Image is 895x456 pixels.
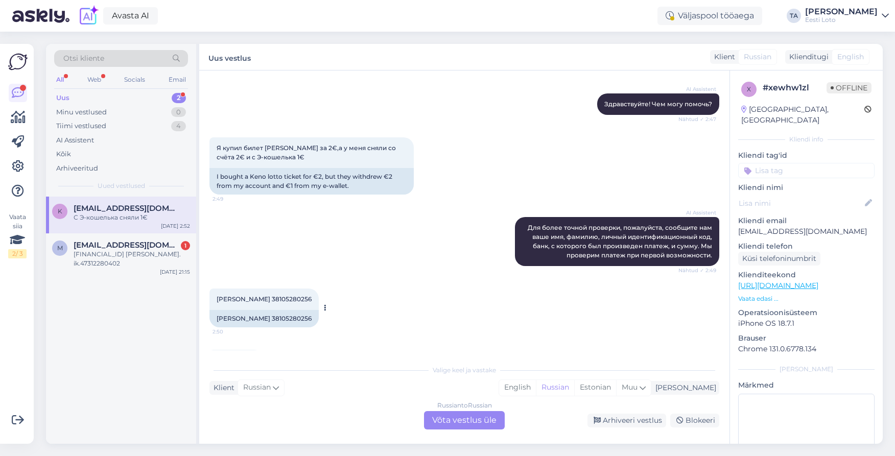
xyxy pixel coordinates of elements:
[738,380,875,391] p: Märkmed
[738,163,875,178] input: Lisa tag
[161,222,190,230] div: [DATE] 2:52
[678,115,716,123] span: Nähtud ✓ 2:47
[678,267,716,274] span: Nähtud ✓ 2:49
[805,8,878,16] div: [PERSON_NAME]
[8,212,27,258] div: Vaata siia
[208,50,251,64] label: Uus vestlus
[837,52,864,62] span: English
[710,52,735,62] div: Klient
[741,104,864,126] div: [GEOGRAPHIC_DATA], [GEOGRAPHIC_DATA]
[74,250,190,268] div: [FINANCIAL_ID] [PERSON_NAME]. ik.47312280402
[181,241,190,250] div: 1
[657,7,762,25] div: Väljaspool tööaega
[678,209,716,217] span: AI Assistent
[56,93,69,103] div: Uus
[738,344,875,354] p: Chrome 131.0.6778.134
[805,8,889,24] a: [PERSON_NAME]Eesti Loto
[167,73,188,86] div: Email
[209,382,234,393] div: Klient
[738,365,875,374] div: [PERSON_NAME]
[209,168,414,195] div: I bought a Keno lotto ticket for €2, but they withdrew €2 from my account and €1 from my e-wallet.
[574,380,616,395] div: Estonian
[56,163,98,174] div: Arhiveeritud
[739,198,863,209] input: Lisa nimi
[622,382,638,392] span: Muu
[738,241,875,252] p: Kliendi telefon
[738,281,818,290] a: [URL][DOMAIN_NAME]
[243,382,271,393] span: Russian
[103,7,158,25] a: Avasta AI
[74,204,180,213] span: Kostopravov@gmail.com
[738,270,875,280] p: Klienditeekond
[787,9,801,23] div: TA
[8,249,27,258] div: 2 / 3
[738,252,820,266] div: Küsi telefoninumbrit
[670,414,719,427] div: Blokeeri
[738,294,875,303] p: Vaata edasi ...
[85,73,103,86] div: Web
[738,318,875,329] p: iPhone OS 18.7.1
[738,135,875,144] div: Kliendi info
[651,382,716,393] div: [PERSON_NAME]
[217,144,397,161] span: Я купил билет [PERSON_NAME] за 2€,а у меня сняли со счёта 2€ и с Э-кошелька 1€
[74,241,180,250] span: mariajogi28@hotmail.com
[738,307,875,318] p: Operatsioonisüsteem
[8,52,28,71] img: Askly Logo
[678,85,716,93] span: AI Assistent
[744,52,771,62] span: Russian
[54,73,66,86] div: All
[78,5,99,27] img: explore-ai
[56,121,106,131] div: Tiimi vestlused
[528,224,714,259] span: Для более точной проверки, пожалуйста, сообщите нам ваше имя, фамилию, личный идентификационный к...
[738,226,875,237] p: [EMAIL_ADDRESS][DOMAIN_NAME]
[213,195,251,203] span: 2:49
[63,53,104,64] span: Otsi kliente
[171,107,186,117] div: 0
[499,380,536,395] div: English
[171,121,186,131] div: 4
[74,213,190,222] div: С Э-кошелька сняли 1€
[587,414,666,427] div: Arhiveeri vestlus
[604,100,712,108] span: Здравствуйте! Чем могу помочь?
[56,107,107,117] div: Minu vestlused
[738,150,875,161] p: Kliendi tag'id
[56,135,94,146] div: AI Assistent
[763,82,827,94] div: # xewhw1zl
[57,244,63,252] span: m
[213,328,251,335] span: 2:50
[217,295,312,303] span: [PERSON_NAME] 38105280256
[209,366,719,375] div: Valige keel ja vastake
[536,380,574,395] div: Russian
[785,52,829,62] div: Klienditugi
[805,16,878,24] div: Eesti Loto
[172,93,186,103] div: 2
[98,181,145,190] span: Uued vestlused
[738,215,875,226] p: Kliendi email
[738,333,875,344] p: Brauser
[424,411,505,429] div: Võta vestlus üle
[160,268,190,276] div: [DATE] 21:15
[437,401,492,410] div: Russian to Russian
[58,207,62,215] span: K
[738,182,875,193] p: Kliendi nimi
[209,310,319,327] div: [PERSON_NAME] 38105280256
[122,73,147,86] div: Socials
[827,82,872,93] span: Offline
[747,85,751,93] span: x
[56,149,71,159] div: Kõik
